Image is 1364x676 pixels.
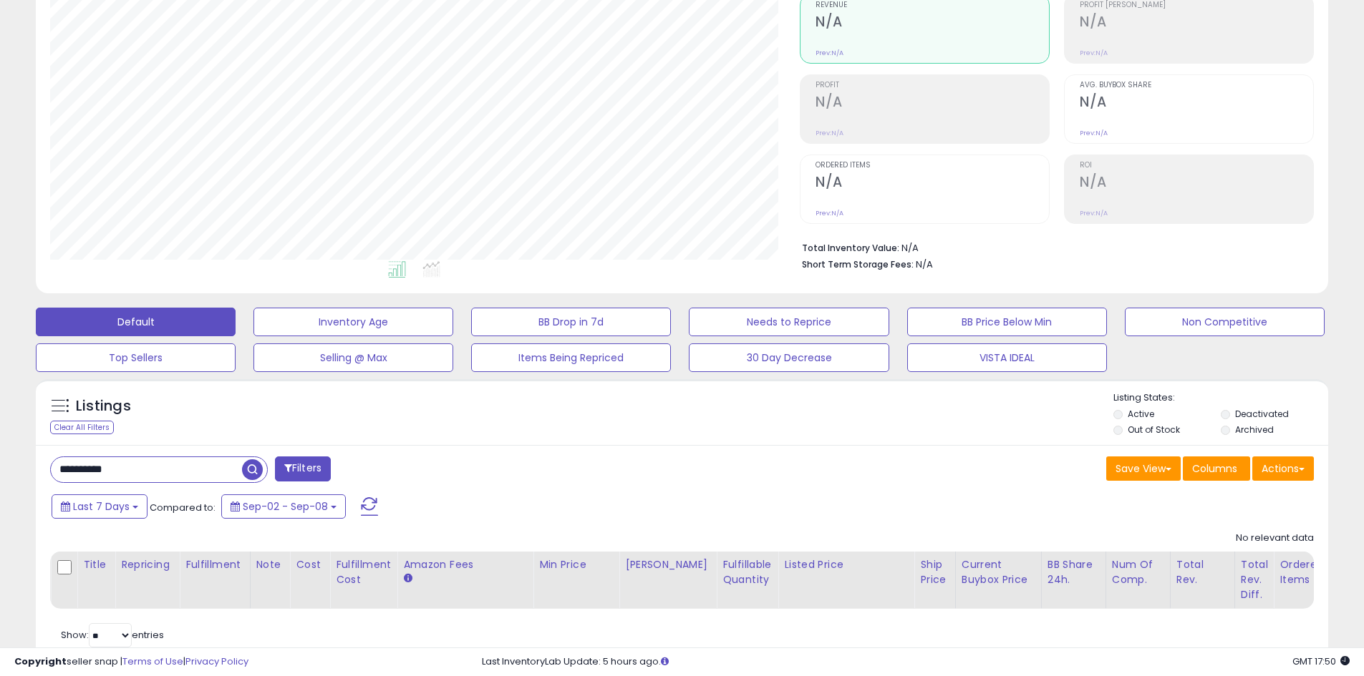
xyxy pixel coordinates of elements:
[61,628,164,642] span: Show: entries
[150,501,216,514] span: Compared to:
[816,14,1049,33] h2: N/A
[1106,456,1181,481] button: Save View
[1235,423,1274,436] label: Archived
[471,343,671,372] button: Items Being Repriced
[256,557,284,572] div: Note
[482,655,1350,669] div: Last InventoryLab Update: 5 hours ago.
[76,396,131,416] h5: Listings
[816,162,1049,170] span: Ordered Items
[816,94,1049,113] h2: N/A
[1176,557,1229,587] div: Total Rev.
[1252,456,1314,481] button: Actions
[802,258,914,270] b: Short Term Storage Fees:
[1080,82,1313,89] span: Avg. Buybox Share
[962,557,1035,587] div: Current Buybox Price
[1048,557,1100,587] div: BB Share 24h.
[52,494,147,519] button: Last 7 Days
[1280,557,1332,587] div: Ordered Items
[1192,461,1237,476] span: Columns
[625,557,710,572] div: [PERSON_NAME]
[1128,423,1180,436] label: Out of Stock
[1080,94,1313,113] h2: N/A
[185,655,248,668] a: Privacy Policy
[1241,557,1268,602] div: Total Rev. Diff.
[816,209,843,217] small: Prev: N/A
[83,557,109,572] div: Title
[275,456,331,481] button: Filters
[50,421,114,434] div: Clear All Filters
[471,308,671,336] button: BB Drop in 7d
[253,343,453,372] button: Selling @ Max
[36,308,236,336] button: Default
[916,258,933,271] span: N/A
[243,499,328,514] span: Sep-02 - Sep-08
[1183,456,1250,481] button: Columns
[1080,162,1313,170] span: ROI
[1236,532,1314,545] div: No relevant data
[73,499,130,514] span: Last 7 Days
[802,242,899,254] b: Total Inventory Value:
[907,343,1107,372] button: VISTA IDEAL
[539,557,613,572] div: Min Price
[14,655,67,668] strong: Copyright
[121,557,173,572] div: Repricing
[296,557,324,572] div: Cost
[1080,129,1108,137] small: Prev: N/A
[816,174,1049,193] h2: N/A
[816,49,843,57] small: Prev: N/A
[816,1,1049,9] span: Revenue
[36,343,236,372] button: Top Sellers
[403,557,527,572] div: Amazon Fees
[784,557,908,572] div: Listed Price
[907,308,1107,336] button: BB Price Below Min
[802,238,1303,255] li: N/A
[1235,408,1289,420] label: Deactivated
[403,572,412,585] small: Amazon Fees.
[1292,655,1350,668] span: 2025-09-16 17:50 GMT
[336,557,391,587] div: Fulfillment Cost
[221,494,346,519] button: Sep-02 - Sep-08
[1080,1,1313,9] span: Profit [PERSON_NAME]
[722,557,772,587] div: Fulfillable Quantity
[689,308,889,336] button: Needs to Reprice
[920,557,949,587] div: Ship Price
[816,129,843,137] small: Prev: N/A
[1128,408,1154,420] label: Active
[1080,174,1313,193] h2: N/A
[689,343,889,372] button: 30 Day Decrease
[1080,14,1313,33] h2: N/A
[122,655,183,668] a: Terms of Use
[1125,308,1325,336] button: Non Competitive
[14,655,248,669] div: seller snap | |
[1080,209,1108,217] small: Prev: N/A
[1113,391,1328,405] p: Listing States:
[1112,557,1164,587] div: Num of Comp.
[185,557,243,572] div: Fulfillment
[816,82,1049,89] span: Profit
[253,308,453,336] button: Inventory Age
[1080,49,1108,57] small: Prev: N/A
